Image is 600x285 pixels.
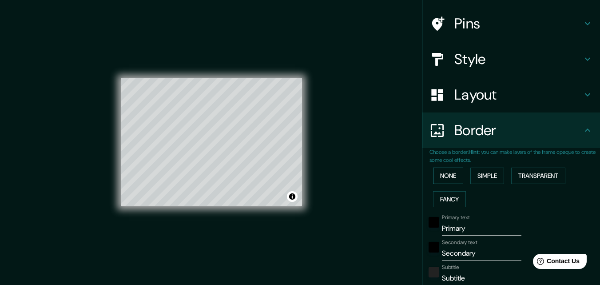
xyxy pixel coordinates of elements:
h4: Border [454,121,582,139]
button: Transparent [511,168,565,184]
label: Subtitle [442,264,459,271]
div: Border [422,112,600,148]
label: Secondary text [442,239,477,246]
button: Fancy [433,191,466,208]
h4: Style [454,50,582,68]
p: Choose a border. : you can make layers of the frame opaque to create some cool effects. [429,148,600,164]
button: black [429,217,439,228]
b: Hint [469,149,479,156]
button: black [429,242,439,253]
div: Layout [422,77,600,112]
button: None [433,168,463,184]
button: Toggle attribution [287,191,298,202]
label: Primary text [442,214,469,221]
div: Style [422,41,600,77]
h4: Layout [454,86,582,104]
button: Simple [470,168,504,184]
iframe: Help widget launcher [521,250,590,275]
button: color-222222 [429,267,439,277]
h4: Pins [454,15,582,32]
div: Pins [422,6,600,41]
